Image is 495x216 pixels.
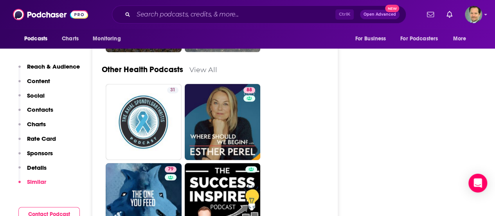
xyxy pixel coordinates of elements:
a: 31 [106,84,182,160]
span: Ctrl K [335,9,354,20]
button: open menu [87,31,131,46]
a: View All [189,65,217,74]
button: Reach & Audience [18,63,80,77]
p: Sponsors [27,149,53,157]
button: Open AdvancedNew [360,10,400,19]
p: Similar [27,178,46,185]
button: Show profile menu [465,6,482,23]
span: Open Advanced [364,13,396,16]
button: open menu [19,31,58,46]
button: open menu [448,31,476,46]
button: Rate Card [18,135,56,149]
button: Contacts [18,106,53,120]
button: Content [18,77,50,92]
input: Search podcasts, credits, & more... [133,8,335,21]
p: Reach & Audience [27,63,80,70]
span: 31 [170,86,175,94]
span: 79 [168,165,173,173]
span: More [453,33,466,44]
p: Details [27,164,47,171]
a: 31 [167,87,178,93]
a: 79 [165,166,176,172]
button: Details [18,164,47,178]
div: Open Intercom Messenger [468,174,487,192]
button: open menu [395,31,449,46]
a: Other Health Podcasts [102,65,183,74]
button: open menu [349,31,396,46]
span: Logged in as dean11209 [465,6,482,23]
div: Search podcasts, credits, & more... [112,5,406,24]
img: User Profile [465,6,482,23]
button: Social [18,92,45,106]
button: Similar [18,178,46,192]
p: Social [27,92,45,99]
p: Charts [27,120,46,128]
a: 88 [185,84,261,160]
span: Charts [62,33,79,44]
p: Content [27,77,50,85]
button: Sponsors [18,149,53,164]
img: Podchaser - Follow, Share and Rate Podcasts [13,7,88,22]
span: New [385,5,399,12]
span: 88 [247,86,252,94]
a: Charts [57,31,83,46]
span: For Podcasters [400,33,438,44]
span: Podcasts [24,33,47,44]
p: Rate Card [27,135,56,142]
span: For Business [355,33,386,44]
a: Show notifications dropdown [443,8,455,21]
span: Monitoring [93,33,121,44]
button: Charts [18,120,46,135]
p: Contacts [27,106,53,113]
a: Show notifications dropdown [424,8,437,21]
a: 88 [243,87,255,93]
